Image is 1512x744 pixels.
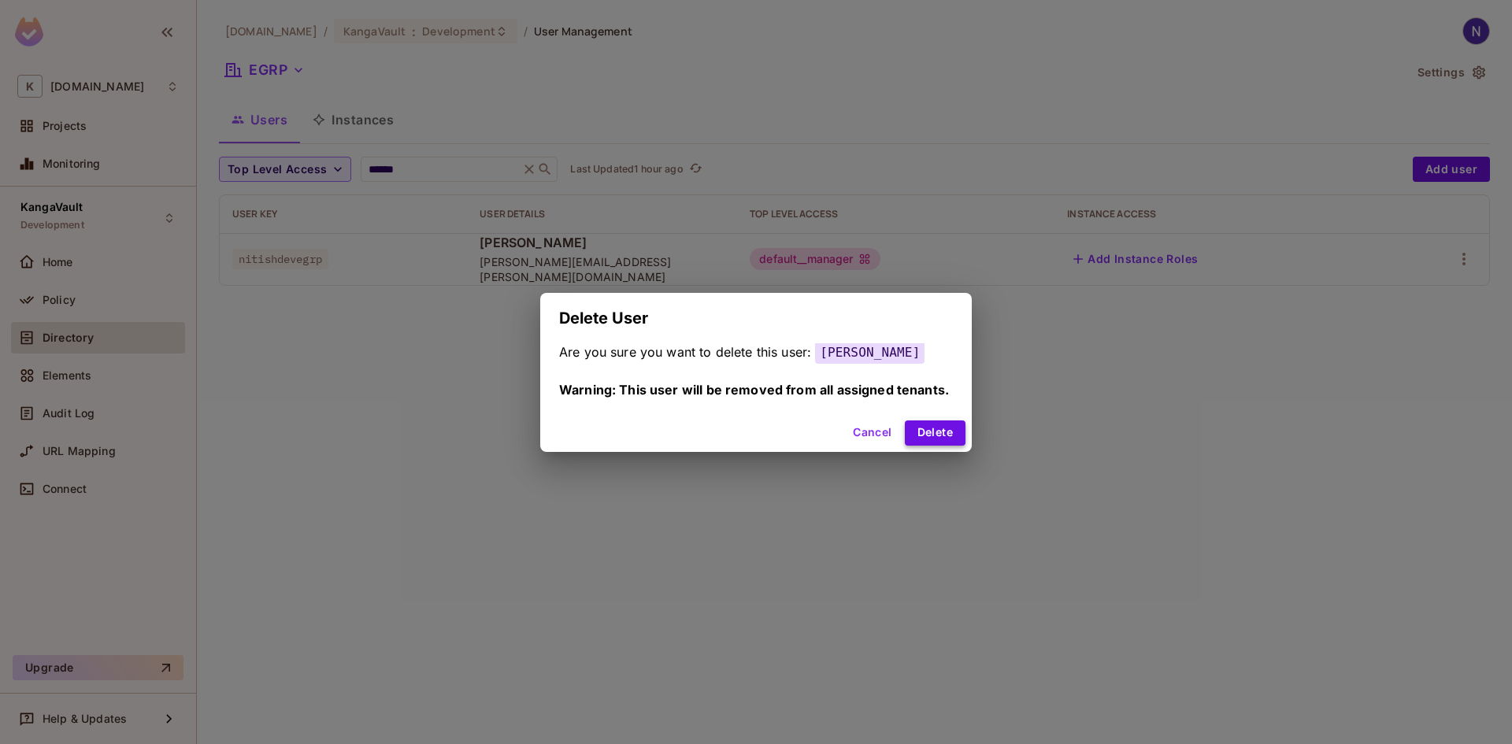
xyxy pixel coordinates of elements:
h2: Delete User [540,293,972,343]
span: Warning: This user will be removed from all assigned tenants. [559,382,949,398]
span: Are you sure you want to delete this user: [559,344,811,360]
button: Cancel [847,420,898,446]
span: [PERSON_NAME] [815,341,925,364]
button: Delete [905,420,965,446]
